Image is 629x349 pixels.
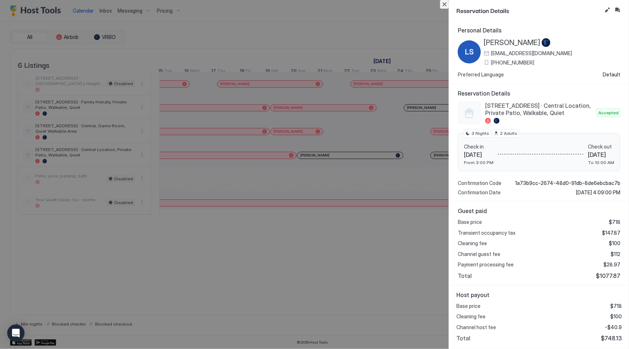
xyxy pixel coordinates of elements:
span: 3 Nights [471,130,489,137]
span: From 3:00 PM [464,160,493,165]
span: To 10:00 AM [588,160,614,165]
span: LS [465,47,474,57]
span: Channel guest fee [458,251,500,257]
span: Channel host fee [456,324,496,331]
span: Personal Details [458,27,620,34]
span: [PHONE_NUMBER] [491,59,534,66]
span: $1077.87 [596,272,620,279]
span: 2 Adults [500,130,517,137]
div: Open Intercom Messenger [7,324,25,342]
span: Confirmation Date [458,189,501,196]
button: Inbox [613,6,622,14]
span: $100 [610,313,622,320]
span: [PERSON_NAME] [484,38,540,47]
span: Confirmation Code [458,180,501,186]
span: Check out [588,143,614,150]
span: Cleaning fee [458,240,487,247]
span: [DATE] 4:09:00 PM [576,189,620,196]
span: [DATE] [464,151,493,158]
span: Base price [456,303,480,309]
span: Preferred Language [458,71,504,78]
span: Transient occupancy tax [458,230,515,236]
span: Cleaning fee [456,313,486,320]
span: Default [603,71,620,78]
span: $100 [609,240,620,247]
span: Check in [464,143,493,150]
span: Total [458,272,472,279]
span: -$40.9 [605,324,622,331]
span: 1a73b9cc-2674-48d0-91db-8de6ebcbac7b [515,180,620,186]
span: Reservation Details [456,6,602,15]
span: $112 [611,251,620,257]
span: Reservation Details [458,90,620,97]
span: $718 [610,303,622,309]
span: Payment processing fee [458,261,514,268]
span: Host payout [456,291,622,299]
span: [STREET_ADDRESS] · Central Location, Private Patio, Walkable, Quiet [485,102,594,116]
span: $28.97 [603,261,620,268]
span: $147.87 [602,230,620,236]
span: $718 [609,219,620,225]
span: Total [456,335,470,342]
button: Edit reservation [603,6,612,14]
span: Base price [458,219,482,225]
span: [DATE] [588,151,614,158]
span: [EMAIL_ADDRESS][DOMAIN_NAME] [491,50,572,57]
span: Accepted [598,110,619,116]
span: $748.13 [601,335,622,342]
span: Guest paid [458,207,620,215]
